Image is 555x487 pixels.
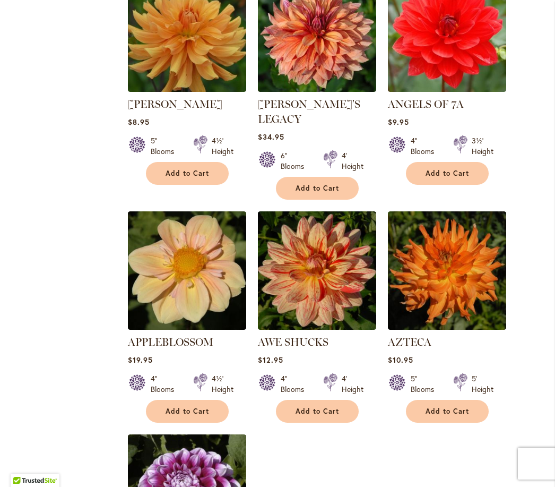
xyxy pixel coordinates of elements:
[258,322,376,332] a: AWE SHUCKS
[258,211,376,330] img: AWE SHUCKS
[406,162,489,185] button: Add to Cart
[342,150,363,172] div: 4' Height
[406,400,489,423] button: Add to Cart
[388,211,506,330] img: AZTECA
[426,407,469,416] span: Add to Cart
[128,117,150,127] span: $8.95
[212,373,233,395] div: 4½' Height
[388,336,431,348] a: AZTECA
[128,322,246,332] a: APPLEBLOSSOM
[276,400,359,423] button: Add to Cart
[166,407,209,416] span: Add to Cart
[426,169,469,178] span: Add to Cart
[296,184,339,193] span: Add to Cart
[128,84,246,94] a: ANDREW CHARLES
[146,162,229,185] button: Add to Cart
[146,400,229,423] button: Add to Cart
[128,336,213,348] a: APPLEBLOSSOM
[151,135,180,157] div: 5" Blooms
[281,150,310,172] div: 6" Blooms
[388,355,413,365] span: $10.95
[258,336,328,348] a: AWE SHUCKS
[128,211,246,330] img: APPLEBLOSSOM
[166,169,209,178] span: Add to Cart
[8,449,38,479] iframe: Launch Accessibility Center
[212,135,233,157] div: 4½' Height
[281,373,310,395] div: 4" Blooms
[258,132,284,142] span: $34.95
[411,135,440,157] div: 4" Blooms
[258,355,283,365] span: $12.95
[276,177,359,200] button: Add to Cart
[258,84,376,94] a: Andy's Legacy
[128,98,222,110] a: [PERSON_NAME]
[388,84,506,94] a: ANGELS OF 7A
[388,98,464,110] a: ANGELS OF 7A
[472,373,493,395] div: 5' Height
[411,373,440,395] div: 5" Blooms
[388,322,506,332] a: AZTECA
[151,373,180,395] div: 4" Blooms
[342,373,363,395] div: 4' Height
[258,98,360,125] a: [PERSON_NAME]'S LEGACY
[296,407,339,416] span: Add to Cart
[388,117,409,127] span: $9.95
[128,355,153,365] span: $19.95
[472,135,493,157] div: 3½' Height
